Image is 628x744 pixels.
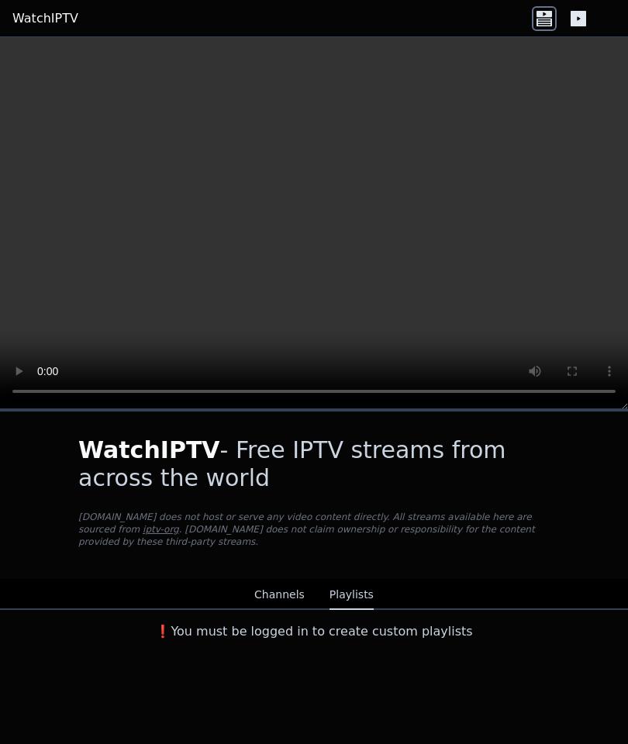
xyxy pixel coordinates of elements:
[78,436,550,492] h1: - Free IPTV streams from across the world
[143,524,179,535] a: iptv-org
[330,580,374,610] button: Playlists
[254,580,305,610] button: Channels
[78,436,220,463] span: WatchIPTV
[53,622,575,641] h3: ❗️You must be logged in to create custom playlists
[78,511,550,548] p: [DOMAIN_NAME] does not host or serve any video content directly. All streams available here are s...
[12,9,78,28] a: WatchIPTV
